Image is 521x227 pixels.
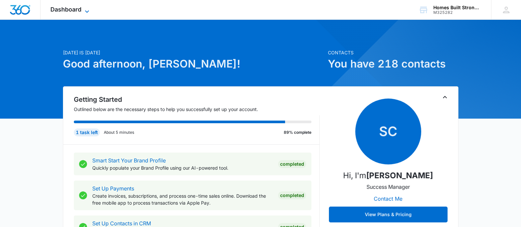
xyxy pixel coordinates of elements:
p: Outlined below are the necessary steps to help you successfully set up your account. [74,106,320,113]
p: 89% complete [284,129,311,135]
h1: You have 218 contacts [328,56,458,72]
p: Success Manager [366,183,410,191]
button: Toggle Collapse [441,93,449,101]
p: Hi, I'm [343,170,433,182]
div: account name [433,5,481,10]
div: 1 task left [74,128,100,136]
h1: Good afternoon, [PERSON_NAME]! [63,56,324,72]
span: SC [355,99,421,164]
h2: Getting Started [74,95,320,104]
a: Set Up Contacts in CRM [92,220,151,227]
strong: [PERSON_NAME] [366,171,433,180]
p: Contacts [328,49,458,56]
button: View Plans & Pricing [329,207,448,222]
a: Set Up Payments [92,185,134,192]
span: Dashboard [50,6,81,13]
div: account id [433,10,481,15]
div: Completed [278,191,306,199]
p: Create invoices, subscriptions, and process one-time sales online. Download the free mobile app t... [92,192,273,206]
a: Smart Start Your Brand Profile [92,157,166,164]
p: About 5 minutes [104,129,134,135]
div: Completed [278,160,306,168]
p: Quickly populate your Brand Profile using our AI-powered tool. [92,164,273,171]
p: [DATE] is [DATE] [63,49,324,56]
button: Contact Me [367,191,409,207]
